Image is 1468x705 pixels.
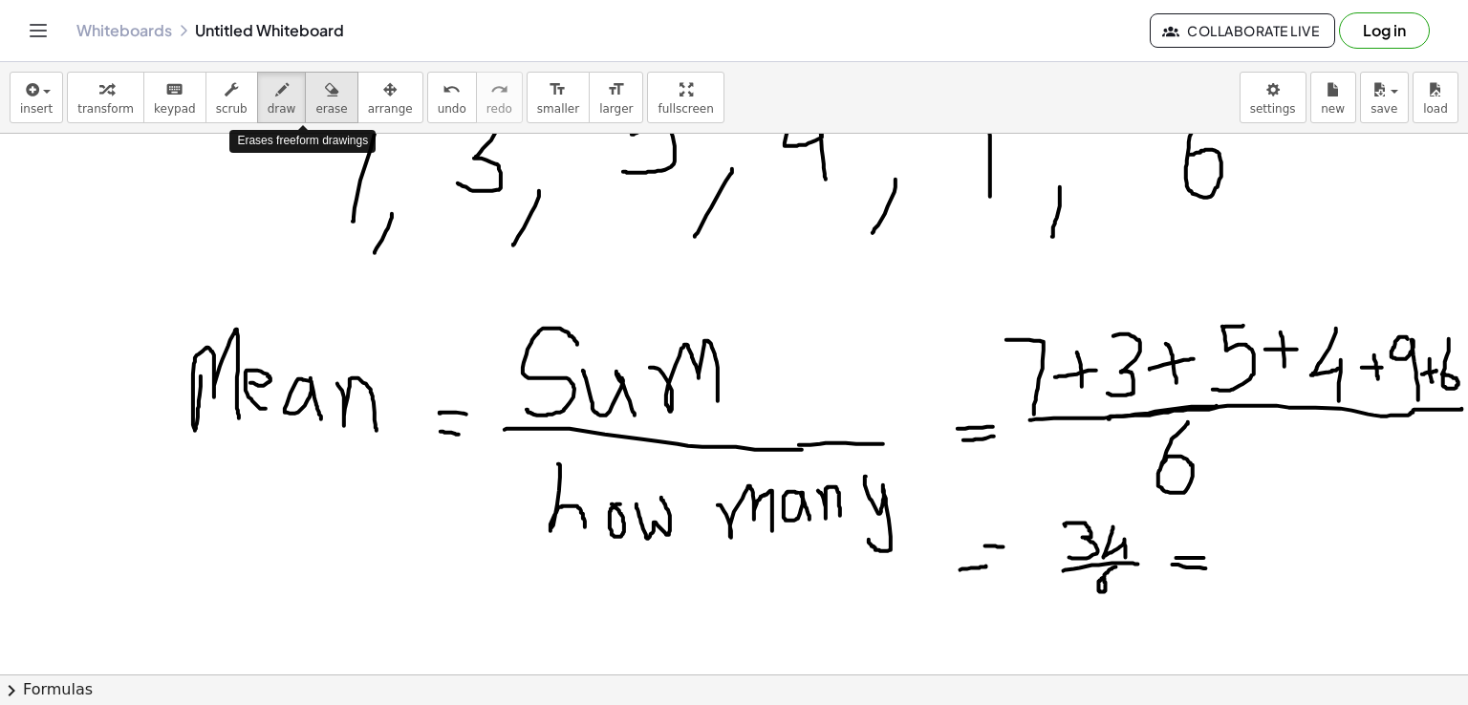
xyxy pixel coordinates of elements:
[20,102,53,116] span: insert
[1413,72,1458,123] button: load
[607,78,625,101] i: format_size
[647,72,723,123] button: fullscreen
[589,72,643,123] button: format_sizelarger
[1321,102,1345,116] span: new
[268,102,296,116] span: draw
[527,72,590,123] button: format_sizesmaller
[315,102,347,116] span: erase
[1150,13,1335,48] button: Collaborate Live
[257,72,307,123] button: draw
[368,102,413,116] span: arrange
[438,102,466,116] span: undo
[490,78,508,101] i: redo
[143,72,206,123] button: keyboardkeypad
[549,78,567,101] i: format_size
[486,102,512,116] span: redo
[67,72,144,123] button: transform
[229,130,376,152] div: Erases freeform drawings
[357,72,423,123] button: arrange
[1371,102,1397,116] span: save
[1166,22,1319,39] span: Collaborate Live
[537,102,579,116] span: smaller
[10,72,63,123] button: insert
[1310,72,1356,123] button: new
[205,72,258,123] button: scrub
[77,102,134,116] span: transform
[23,15,54,46] button: Toggle navigation
[165,78,183,101] i: keyboard
[1360,72,1409,123] button: save
[154,102,196,116] span: keypad
[427,72,477,123] button: undoundo
[216,102,248,116] span: scrub
[1250,102,1296,116] span: settings
[1423,102,1448,116] span: load
[443,78,461,101] i: undo
[76,21,172,40] a: Whiteboards
[305,72,357,123] button: erase
[658,102,713,116] span: fullscreen
[1339,12,1430,49] button: Log in
[599,102,633,116] span: larger
[476,72,523,123] button: redoredo
[1240,72,1306,123] button: settings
